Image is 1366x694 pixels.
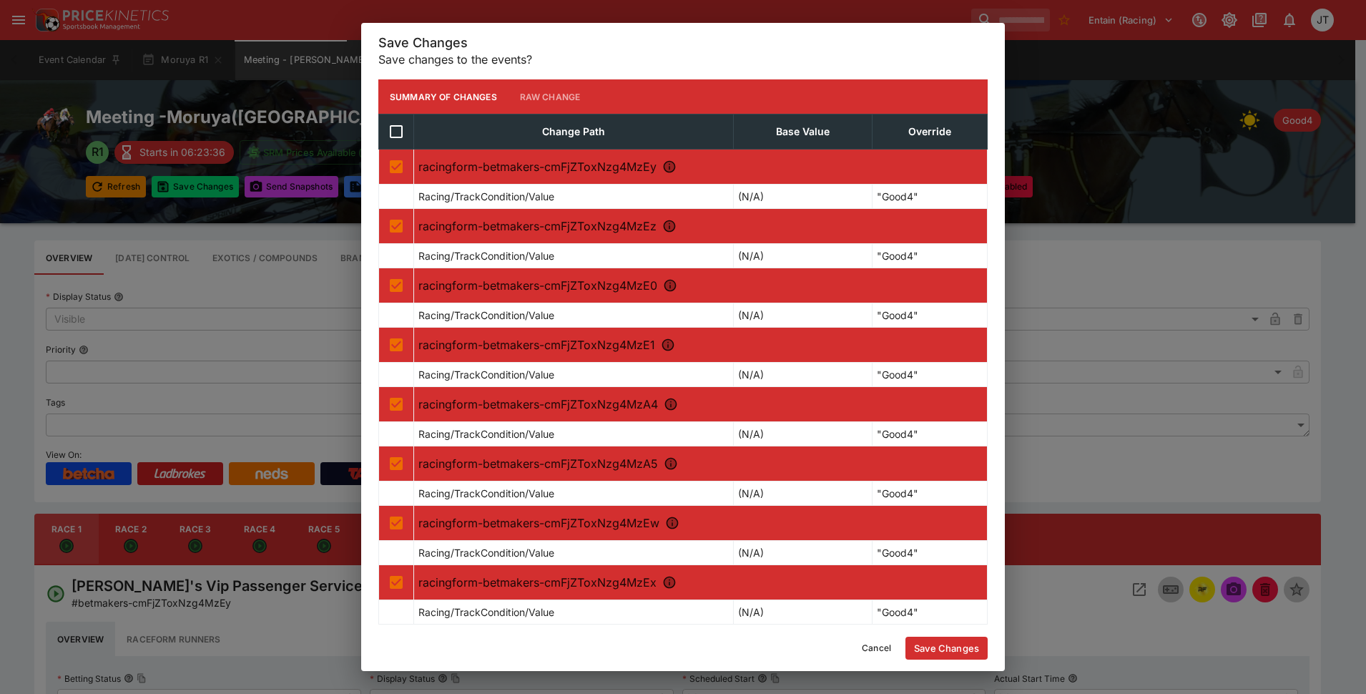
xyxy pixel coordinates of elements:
[734,244,873,268] td: (N/A)
[734,185,873,209] td: (N/A)
[853,637,900,660] button: Cancel
[418,455,983,472] p: racingform-betmakers-cmFjZToxNzg4MzA5
[418,605,554,620] p: Racing/TrackCondition/Value
[418,545,554,560] p: Racing/TrackCondition/Value
[378,51,988,68] p: Save changes to the events?
[734,600,873,625] td: (N/A)
[418,308,554,323] p: Racing/TrackCondition/Value
[418,367,554,382] p: Racing/TrackCondition/Value
[664,397,678,411] svg: R5 - Dazzled Trophies & Gifts And Cartridge World Mdn Plate
[734,303,873,328] td: (N/A)
[872,244,987,268] td: "Good4"
[872,600,987,625] td: "Good4"
[872,363,987,387] td: "Good4"
[418,514,983,532] p: racingform-betmakers-cmFjZToxNzg4MzEw
[734,363,873,387] td: (N/A)
[418,218,983,235] p: racingform-betmakers-cmFjZToxNzg4MzEz
[414,114,734,150] th: Change Path
[418,574,983,591] p: racingform-betmakers-cmFjZToxNzg4MzEx
[418,426,554,441] p: Racing/TrackCondition/Value
[663,278,677,293] svg: R3 - Narooma Locksmiths (Bm58)
[872,482,987,506] td: "Good4"
[905,637,988,660] button: Save Changes
[418,336,983,353] p: racingform-betmakers-cmFjZToxNzg4MzE1
[508,79,592,114] button: Raw Change
[661,338,675,352] svg: R4 - Claire Ramsbotham Apprentice Of The Year Hcp (C1)
[872,185,987,209] td: "Good4"
[418,277,983,294] p: racingform-betmakers-cmFjZToxNzg4MzE0
[872,114,987,150] th: Override
[378,79,508,114] button: Summary of Changes
[418,248,554,263] p: Racing/TrackCondition/Value
[418,486,554,501] p: Racing/TrackCondition/Value
[662,160,677,174] svg: R1 - Bob's Vip Passenger Service Country Boosted Mdn Hcp
[664,456,678,471] svg: R6 - Terry Robinson Trainer Of The Year Country Boosted (Bm66)
[734,114,873,150] th: Base Value
[872,303,987,328] td: "Good4"
[418,396,983,413] p: racingform-betmakers-cmFjZToxNzg4MzA4
[872,541,987,565] td: "Good4"
[734,482,873,506] td: (N/A)
[418,158,983,175] p: racingform-betmakers-cmFjZToxNzg4MzEy
[378,34,988,51] h5: Save Changes
[662,575,677,590] svg: R8 - Peruno Horse Of The Year (Bm58)
[734,422,873,446] td: (N/A)
[734,541,873,565] td: (N/A)
[418,189,554,204] p: Racing/TrackCondition/Value
[662,219,677,233] svg: R2 - Jeff Penza Jockey Of The Year Mdn Plate
[665,516,679,530] svg: R7 - Dazzled Home & Gifts (Bm82)
[872,422,987,446] td: "Good4"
